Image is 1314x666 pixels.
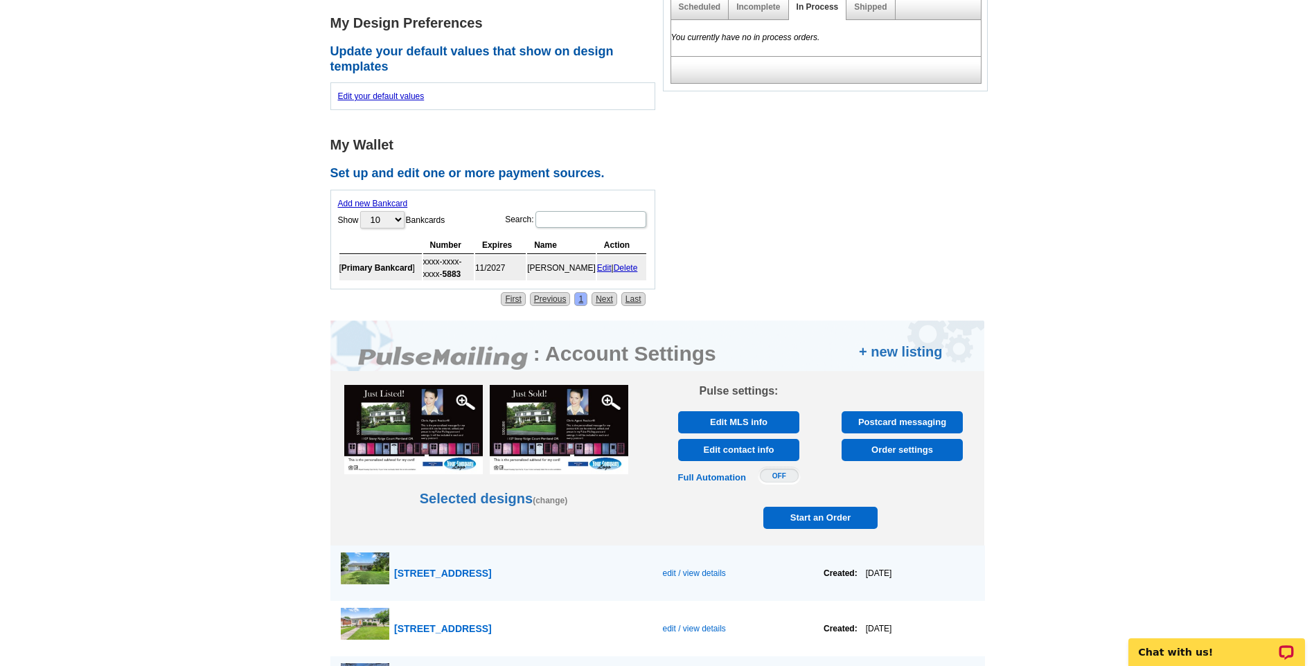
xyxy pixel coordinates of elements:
td: | [597,255,646,280]
th: Name [527,237,596,254]
span: [STREET_ADDRESS] [394,623,492,634]
a: Edit MLS info [678,411,799,433]
img: thumb-68a60f29dae50.jpg [341,552,389,585]
a: [STREET_ADDRESS] edit / view details Created:[DATE] [330,546,985,601]
a: Incomplete [736,2,780,12]
span: Postcard messaging [846,411,959,433]
div: Full Automation [678,471,746,485]
a: (change) [533,496,567,505]
a: Edit contact info [678,439,799,461]
a: 1 [574,292,587,306]
a: Scheduled [679,2,721,12]
a: [STREET_ADDRESS] edit / view details Created:[DATE] [330,601,985,656]
a: Delete [614,263,638,273]
a: Add new Bankcard [338,199,408,208]
h2: : Account Settings [533,341,716,366]
a: First [501,292,525,306]
a: Edit [597,263,612,273]
span: Order settings [846,439,959,461]
label: Show Bankcards [338,210,445,230]
a: Order settings [842,439,963,461]
a: Postcard messaging [842,411,963,433]
strong: Created: [824,624,858,633]
td: [PERSON_NAME] [527,255,596,280]
b: Primary Bankcard [341,263,413,273]
h2: Set up and edit one or more payment sources. [330,166,663,181]
a: Start an Order [763,507,878,529]
img: Pulse36_JF_JL_sample.jpg [344,385,483,474]
h3: Pulse settings: [671,385,807,397]
span: edit / view details [662,568,725,578]
th: Action [597,237,646,254]
h2: Update your default values that show on design templates [330,44,663,74]
img: Pulse36_JF_JS_sample.jpg [490,385,628,474]
span: edit / view details [662,624,725,633]
span: Edit MLS info [682,411,795,433]
strong: Created: [824,568,858,578]
td: [ ] [339,255,422,280]
a: Next [592,292,617,306]
a: + new listing [859,341,943,362]
td: 11/2027 [475,255,526,280]
span: Edit contact info [682,439,795,461]
a: Shipped [854,2,887,12]
span: Start an Order [767,507,875,529]
input: Search: [535,211,646,228]
strong: 5883 [443,269,461,279]
a: Previous [530,292,571,306]
img: magnify-glass.png [455,392,476,413]
span: [DATE] [858,568,892,578]
th: Expires [475,237,526,254]
img: magnify-glass.png [601,392,621,413]
td: xxxx-xxxx-xxxx- [423,255,474,280]
a: In Process [797,2,839,12]
p: Selected designs [330,404,657,509]
h1: My Design Preferences [330,16,663,30]
th: Number [423,237,474,254]
select: ShowBankcards [360,211,405,228]
span: [STREET_ADDRESS] [394,568,492,579]
h1: My Wallet [330,138,663,152]
iframe: LiveChat chat widget [1119,622,1314,666]
a: Edit your default values [338,91,425,101]
img: logo.png [358,346,531,371]
a: Last [621,292,646,306]
span: [DATE] [858,624,892,633]
label: Search: [505,210,647,229]
img: thumb-688259aec1200.jpg [341,608,389,640]
em: You currently have no in process orders. [671,33,820,42]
